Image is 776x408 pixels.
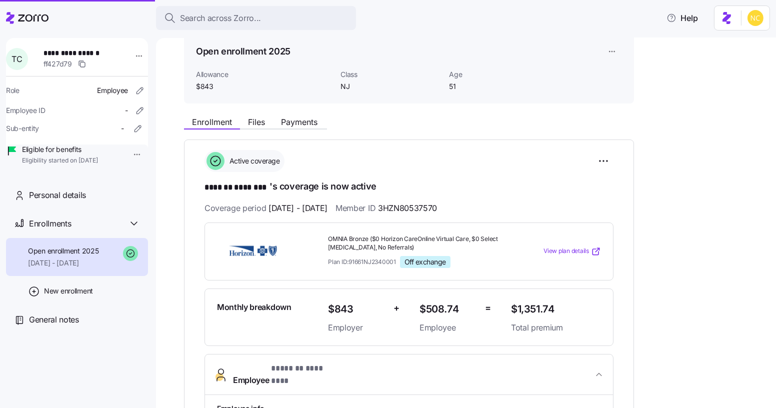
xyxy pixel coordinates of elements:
[28,258,98,268] span: [DATE] - [DATE]
[28,246,98,256] span: Open enrollment 2025
[485,301,491,315] span: =
[180,12,261,24] span: Search across Zorro...
[22,144,98,154] span: Eligible for benefits
[204,202,327,214] span: Coverage period
[125,105,128,115] span: -
[419,321,477,334] span: Employee
[6,85,19,95] span: Role
[11,55,22,63] span: T C
[543,246,589,256] span: View plan details
[543,246,601,256] a: View plan details
[6,123,39,133] span: Sub-entity
[44,286,93,296] span: New enrollment
[43,59,72,69] span: ff427d79
[204,180,613,194] h1: 's coverage is now active
[233,362,340,386] span: Employee
[328,321,385,334] span: Employer
[196,81,332,91] span: $843
[217,240,289,263] img: Horizon BlueCross BlueShield of New Jersey
[328,301,385,317] span: $843
[378,202,437,214] span: 3HZN80537570
[666,12,698,24] span: Help
[29,189,86,201] span: Personal details
[29,217,71,230] span: Enrollments
[156,6,356,30] button: Search across Zorro...
[658,8,706,28] button: Help
[747,10,763,26] img: e03b911e832a6112bf72643c5874f8d8
[196,69,332,79] span: Allowance
[449,81,549,91] span: 51
[511,301,601,317] span: $1,351.74
[248,118,265,126] span: Files
[217,301,291,313] span: Monthly breakdown
[6,105,45,115] span: Employee ID
[268,202,327,214] span: [DATE] - [DATE]
[196,45,290,57] h1: Open enrollment 2025
[393,301,399,315] span: +
[340,81,441,91] span: NJ
[328,235,503,252] span: OMNIA Bronze ($0 Horizon CareOnline Virtual Care, $0 Select [MEDICAL_DATA], No Referrals)
[335,202,437,214] span: Member ID
[22,156,98,165] span: Eligibility started on [DATE]
[328,257,396,266] span: Plan ID: 91661NJ2340001
[281,118,317,126] span: Payments
[192,118,232,126] span: Enrollment
[340,69,441,79] span: Class
[419,301,477,317] span: $508.74
[29,313,79,326] span: General notes
[449,69,549,79] span: Age
[511,321,601,334] span: Total premium
[121,123,124,133] span: -
[97,85,128,95] span: Employee
[226,156,280,166] span: Active coverage
[404,257,446,266] span: Off exchange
